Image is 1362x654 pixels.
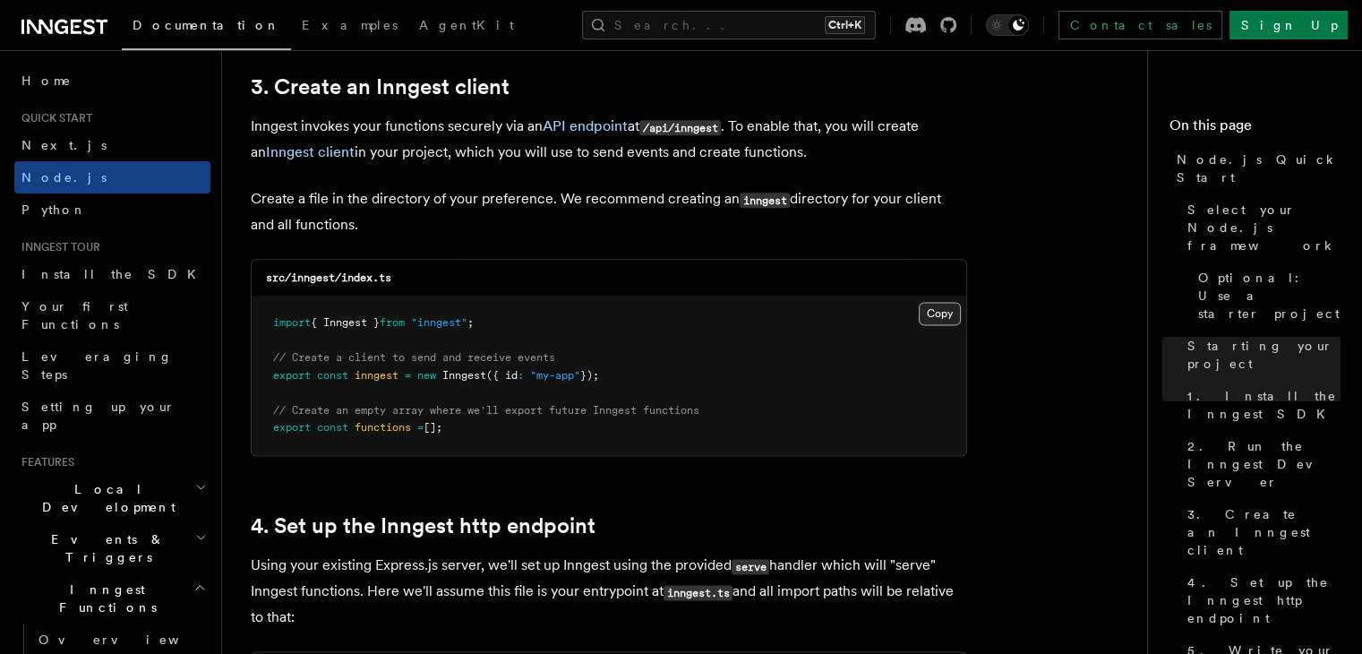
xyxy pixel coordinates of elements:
[417,369,436,382] span: new
[14,455,74,469] span: Features
[486,369,518,382] span: ({ id
[251,553,967,630] p: Using your existing Express.js server, we'll set up Inngest using the provided handler which will...
[408,5,525,48] a: AgentKit
[251,186,967,237] p: Create a file in the directory of your preference. We recommend creating an directory for your cl...
[1169,115,1341,143] h4: On this page
[14,111,92,125] span: Quick start
[411,316,467,329] span: "inngest"
[442,369,486,382] span: Inngest
[302,18,398,32] span: Examples
[919,302,961,325] button: Copy
[21,202,87,217] span: Python
[14,573,210,624] button: Inngest Functions
[355,421,411,434] span: functions
[14,473,210,523] button: Local Development
[1198,269,1341,323] span: Optional: Use a starter project
[14,258,210,290] a: Install the SDK
[380,316,405,329] span: from
[419,18,514,32] span: AgentKit
[14,240,100,254] span: Inngest tour
[14,480,195,516] span: Local Development
[1180,566,1341,634] a: 4. Set up the Inngest http endpoint
[21,138,107,152] span: Next.js
[14,129,210,161] a: Next.js
[1187,201,1341,254] span: Select your Node.js framework
[530,369,580,382] span: "my-app"
[291,5,408,48] a: Examples
[740,193,790,208] code: inngest
[21,299,128,331] span: Your first Functions
[1187,387,1341,423] span: 1. Install the Inngest SDK
[39,632,223,647] span: Overview
[266,271,391,284] code: src/inngest/index.ts
[405,369,411,382] span: =
[1187,337,1341,373] span: Starting your project
[251,114,967,165] p: Inngest invokes your functions securely via an at . To enable that, you will create an in your pr...
[1180,330,1341,380] a: Starting your project
[1058,11,1222,39] a: Contact sales
[317,369,348,382] span: const
[14,161,210,194] a: Node.js
[825,16,865,34] kbd: Ctrl+K
[21,72,72,90] span: Home
[21,170,107,185] span: Node.js
[1187,573,1341,627] span: 4. Set up the Inngest http endpoint
[273,316,311,329] span: import
[1177,151,1341,186] span: Node.js Quick Start
[21,400,176,432] span: Setting up your app
[14,530,195,566] span: Events & Triggers
[467,316,474,329] span: ;
[1187,505,1341,559] span: 3. Create an Inngest client
[543,117,628,134] a: API endpoint
[986,14,1029,36] button: Toggle dark mode
[14,65,210,97] a: Home
[14,391,210,441] a: Setting up your app
[1180,380,1341,430] a: 1. Install the Inngest SDK
[14,523,210,573] button: Events & Triggers
[133,18,280,32] span: Documentation
[1169,143,1341,194] a: Node.js Quick Start
[1180,498,1341,566] a: 3. Create an Inngest client
[417,421,424,434] span: =
[21,349,173,382] span: Leveraging Steps
[266,143,355,160] a: Inngest client
[518,369,524,382] span: :
[1187,437,1341,491] span: 2. Run the Inngest Dev Server
[1180,194,1341,262] a: Select your Node.js framework
[14,340,210,391] a: Leveraging Steps
[732,559,769,574] code: serve
[311,316,380,329] span: { Inngest }
[14,581,193,616] span: Inngest Functions
[273,369,311,382] span: export
[1191,262,1341,330] a: Optional: Use a starter project
[639,120,721,135] code: /api/inngest
[580,369,599,382] span: });
[122,5,291,50] a: Documentation
[273,351,555,364] span: // Create a client to send and receive events
[273,421,311,434] span: export
[664,585,732,600] code: inngest.ts
[21,267,207,281] span: Install the SDK
[14,194,210,226] a: Python
[317,421,348,434] span: const
[424,421,442,434] span: [];
[1180,430,1341,498] a: 2. Run the Inngest Dev Server
[251,513,595,538] a: 4. Set up the Inngest http endpoint
[1229,11,1348,39] a: Sign Up
[14,290,210,340] a: Your first Functions
[582,11,876,39] button: Search...Ctrl+K
[355,369,398,382] span: inngest
[273,404,699,417] span: // Create an empty array where we'll export future Inngest functions
[251,74,510,99] a: 3. Create an Inngest client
